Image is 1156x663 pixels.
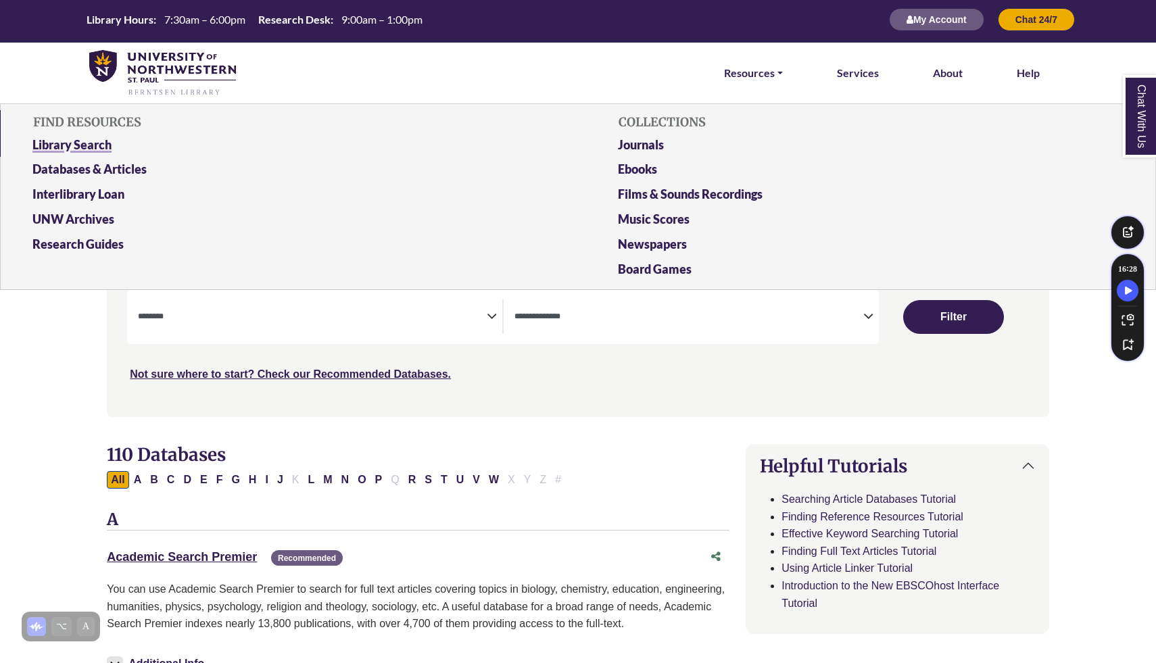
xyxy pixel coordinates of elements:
[724,64,783,82] a: Resources
[933,64,963,82] a: About
[337,471,354,489] button: Filter Results N
[608,185,1134,210] a: Films & Sounds Recordings
[437,471,452,489] button: Filter Results T
[107,269,1049,416] nav: Search filters
[998,14,1075,25] a: Chat 24/7
[81,12,428,25] table: Hours Today
[781,493,956,505] a: Searching Article Databases Tutorial
[608,159,1134,185] a: Ebooks
[130,368,451,380] a: Not sure where to start? Check our Recommended Databases.
[889,14,984,25] a: My Account
[781,511,963,522] a: Finding Reference Resources Tutorial
[608,235,1134,260] a: Newspapers
[22,135,548,160] a: Library Search
[130,471,146,489] button: Filter Results A
[81,12,157,26] th: Library Hours:
[179,471,195,489] button: Filter Results D
[702,544,729,570] button: Share this database
[253,12,334,26] th: Research Desk:
[107,471,128,489] button: All
[22,109,548,135] h5: FIND RESOURCES
[22,235,548,260] a: Research Guides
[22,159,548,185] a: Databases & Articles
[608,210,1134,235] a: Music Scores
[245,471,261,489] button: Filter Results H
[261,471,272,489] button: Filter Results I
[746,445,1049,487] button: Helpful Tutorials
[196,471,212,489] button: Filter Results E
[341,13,423,26] span: 9:00am – 1:00pm
[107,443,226,466] span: 110 Databases
[273,471,287,489] button: Filter Results J
[468,471,484,489] button: Filter Results V
[485,471,503,489] button: Filter Results W
[781,545,936,557] a: Finding Full Text Articles Tutorial
[420,471,436,489] button: Filter Results S
[1017,64,1040,82] a: Help
[89,50,236,97] img: library_home
[138,312,487,323] textarea: Search
[81,12,428,28] a: Hours Today
[781,528,958,539] a: Effective Keyword Searching Tutorial
[998,8,1075,31] button: Chat 24/7
[837,64,879,82] a: Services
[163,471,179,489] button: Filter Results C
[903,300,1004,334] button: Submit for Search Results
[164,13,245,26] span: 7:30am – 6:00pm
[22,185,548,210] a: Interlibrary Loan
[371,471,387,489] button: Filter Results P
[781,562,913,574] a: Using Article Linker Tutorial
[608,135,1134,160] a: Journals
[107,473,567,485] div: Alpha-list to filter by first letter of database name
[452,471,468,489] button: Filter Results U
[608,109,1134,135] h5: COLLECTIONS
[304,471,318,489] button: Filter Results L
[889,8,984,31] button: My Account
[107,550,257,564] a: Academic Search Premier
[319,471,336,489] button: Filter Results M
[212,471,227,489] button: Filter Results F
[404,471,420,489] button: Filter Results R
[514,312,863,323] textarea: Search
[107,581,729,633] p: You can use Academic Search Premier to search for full text articles covering topics in biology, ...
[146,471,162,489] button: Filter Results B
[608,260,1134,285] a: Board Games
[781,580,999,609] a: Introduction to the New EBSCOhost Interface Tutorial
[354,471,370,489] button: Filter Results O
[271,550,343,566] span: Recommended
[22,210,548,235] a: UNW Archives
[107,510,729,531] h3: A
[227,471,243,489] button: Filter Results G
